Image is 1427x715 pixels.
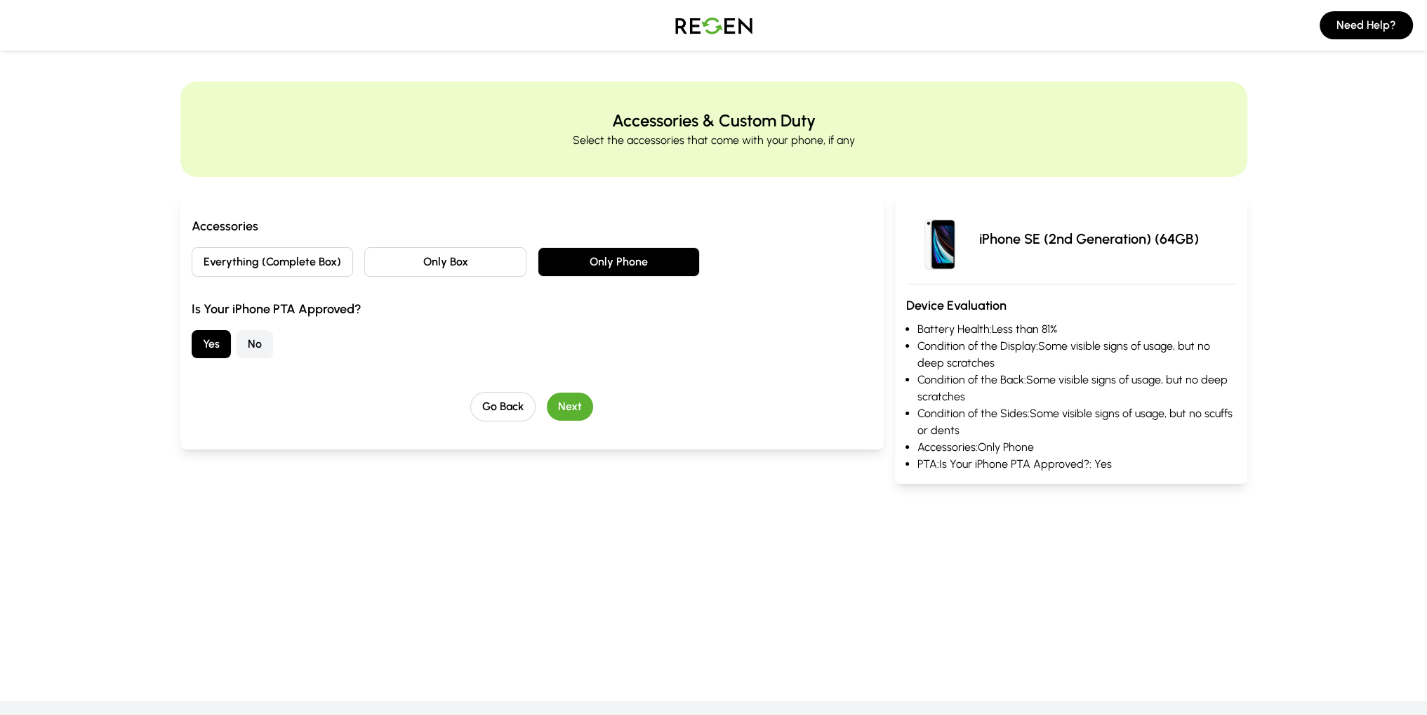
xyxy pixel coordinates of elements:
[192,247,354,277] button: Everything (Complete Box)
[917,439,1235,456] li: Accessories: Only Phone
[906,296,1235,315] h3: Device Evaluation
[612,110,816,132] h2: Accessories & Custom Duty
[192,330,231,358] button: Yes
[917,405,1235,439] li: Condition of the Sides: Some visible signs of usage, but no scuffs or dents
[1320,11,1413,39] button: Need Help?
[917,372,1235,405] li: Condition of the Back: Some visible signs of usage, but no deep scratches
[364,247,526,277] button: Only Box
[470,392,536,421] button: Go Back
[979,229,1199,249] p: iPhone SE (2nd Generation) (64GB)
[192,299,873,319] h3: Is Your iPhone PTA Approved?
[917,321,1235,338] li: Battery Health: Less than 81%
[538,247,700,277] button: Only Phone
[906,205,974,273] img: iPhone SE (2nd Generation)
[573,132,855,149] p: Select the accessories that come with your phone, if any
[917,456,1235,473] li: PTA: Is Your iPhone PTA Approved?: Yes
[192,216,873,236] h3: Accessories
[917,338,1235,372] li: Condition of the Display: Some visible signs of usage, but no deep scratches
[547,393,593,421] button: Next
[237,330,273,358] button: No
[665,6,763,45] img: Logo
